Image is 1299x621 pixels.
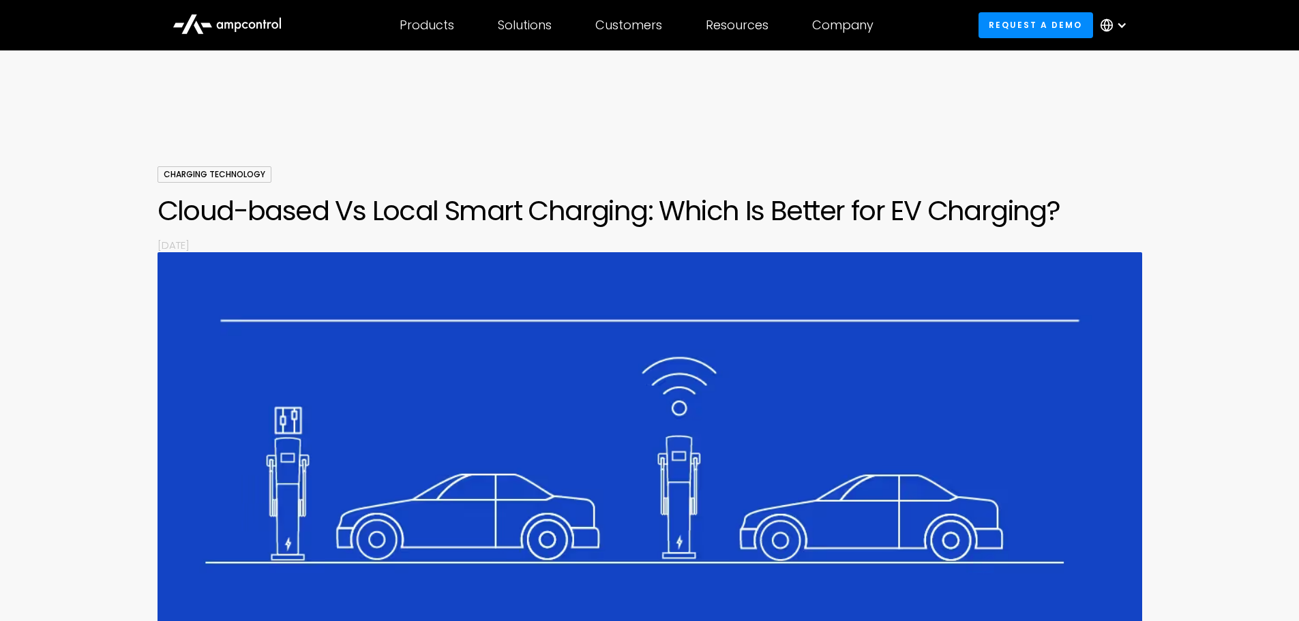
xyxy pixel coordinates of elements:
div: Resources [706,18,768,33]
div: Customers [595,18,662,33]
div: Products [400,18,454,33]
div: Solutions [498,18,552,33]
p: [DATE] [158,238,1142,252]
a: Request a demo [979,12,1093,37]
h1: Cloud-based Vs Local Smart Charging: Which Is Better for EV Charging? [158,194,1142,227]
div: Company [812,18,874,33]
div: Charging Technology [158,166,271,183]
